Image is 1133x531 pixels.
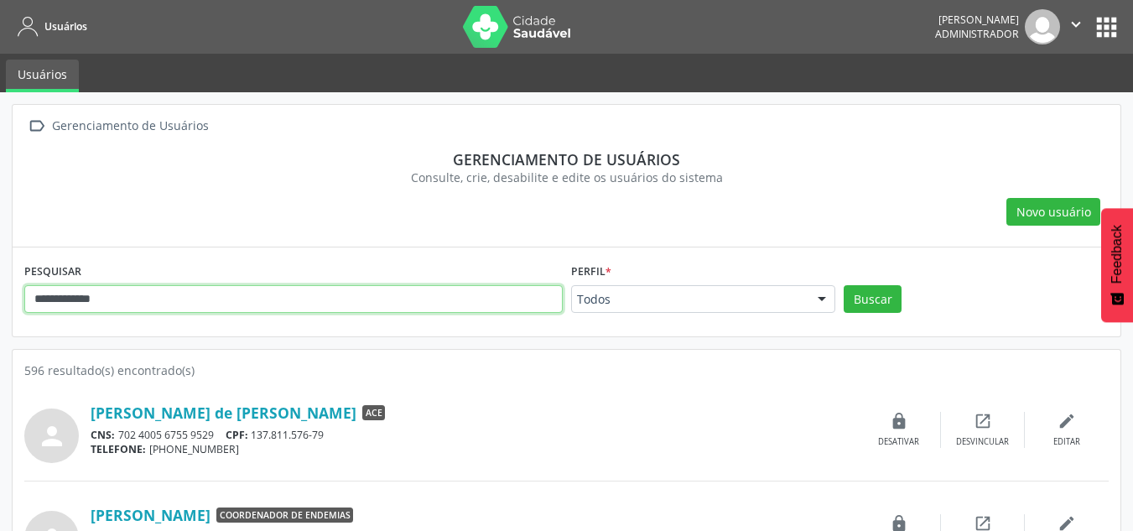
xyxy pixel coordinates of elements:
[1092,13,1121,42] button: apps
[216,508,353,523] span: Coordenador de Endemias
[974,412,992,430] i: open_in_new
[12,13,87,40] a: Usuários
[935,27,1019,41] span: Administrador
[1067,15,1085,34] i: 
[36,150,1097,169] div: Gerenciamento de usuários
[577,291,802,308] span: Todos
[24,362,1109,379] div: 596 resultado(s) encontrado(s)
[91,403,356,422] a: [PERSON_NAME] de [PERSON_NAME]
[1110,225,1125,284] span: Feedback
[37,421,67,451] i: person
[49,114,211,138] div: Gerenciamento de Usuários
[1006,198,1100,226] button: Novo usuário
[956,436,1009,448] div: Desvincular
[24,114,49,138] i: 
[91,428,857,442] div: 702 4005 6755 9529 137.811.576-79
[1025,9,1060,44] img: img
[1058,412,1076,430] i: edit
[878,436,919,448] div: Desativar
[36,169,1097,186] div: Consulte, crie, desabilite e edite os usuários do sistema
[6,60,79,92] a: Usuários
[844,285,902,314] button: Buscar
[44,19,87,34] span: Usuários
[935,13,1019,27] div: [PERSON_NAME]
[1053,436,1080,448] div: Editar
[1101,208,1133,322] button: Feedback - Mostrar pesquisa
[571,259,611,285] label: Perfil
[362,405,385,420] span: ACE
[890,412,908,430] i: lock
[1016,203,1091,221] span: Novo usuário
[91,442,146,456] span: TELEFONE:
[91,442,857,456] div: [PHONE_NUMBER]
[24,114,211,138] a:  Gerenciamento de Usuários
[1060,9,1092,44] button: 
[226,428,248,442] span: CPF:
[91,506,210,524] a: [PERSON_NAME]
[24,259,81,285] label: PESQUISAR
[91,428,115,442] span: CNS:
